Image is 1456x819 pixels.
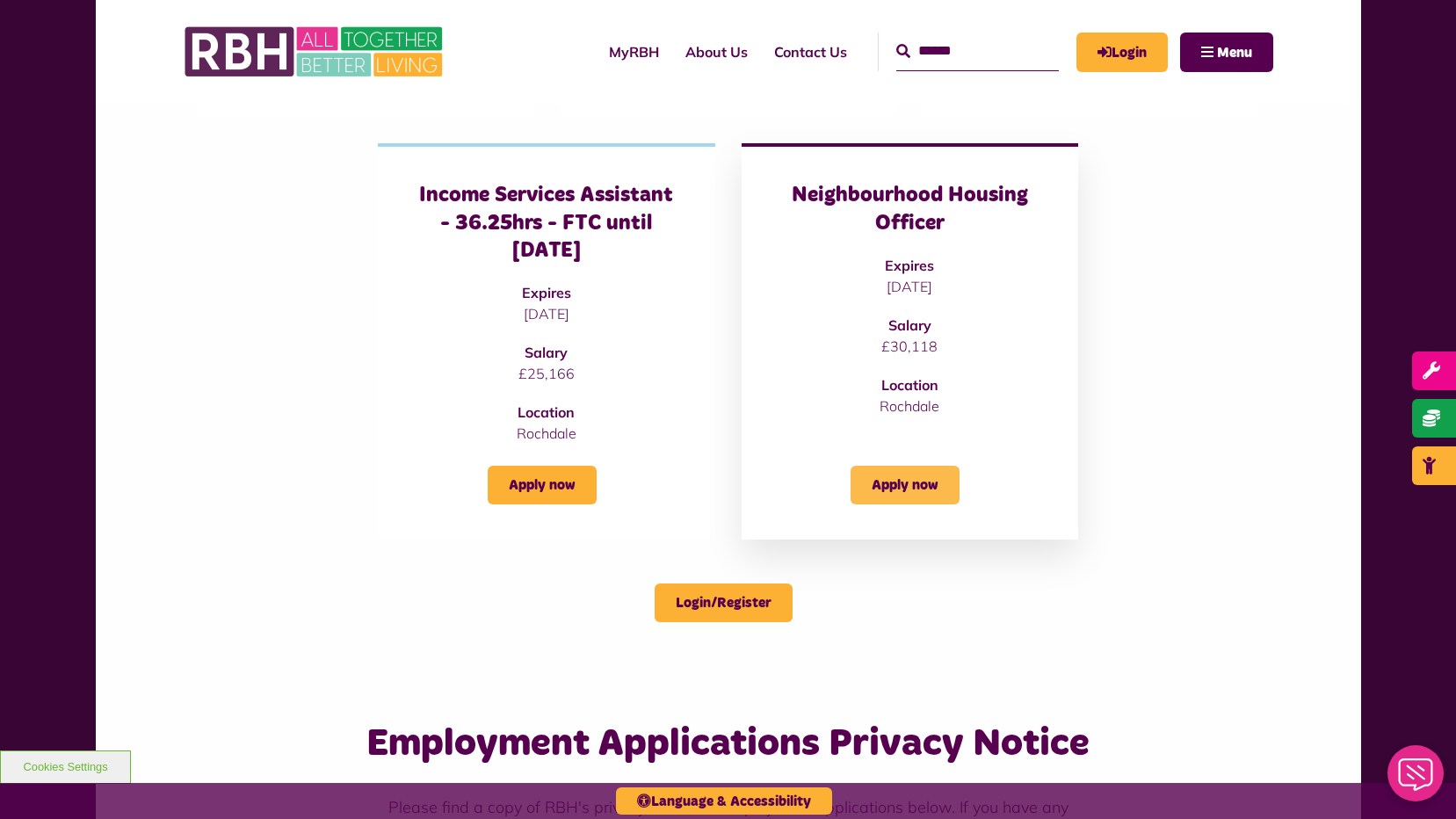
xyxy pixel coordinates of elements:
[881,376,938,394] strong: Location
[413,423,679,444] p: Rochdale
[522,284,571,301] strong: Expires
[672,28,761,76] a: About Us
[777,395,1043,417] p: Rochdale
[851,466,960,504] a: Apply now
[596,28,672,76] a: MyRBH
[616,787,832,815] button: Language & Accessibility
[761,28,860,76] a: Contact Us
[488,466,597,504] a: Apply now
[413,303,679,324] p: [DATE]
[518,403,575,421] strong: Location
[777,276,1043,297] p: [DATE]
[365,719,1091,769] h3: Employment Applications Privacy Notice
[777,336,1043,357] p: £30,118
[1217,46,1252,60] span: Menu
[525,344,568,361] strong: Salary
[413,363,679,384] p: £25,166
[184,18,447,86] img: RBH
[885,257,934,274] strong: Expires
[1076,33,1168,72] a: MyRBH
[413,182,679,265] h3: Income Services Assistant - 36.25hrs - FTC until [DATE]
[655,583,793,622] a: Login/Register
[1180,33,1273,72] button: Navigation
[777,182,1043,236] h3: Neighbourhood Housing Officer
[896,33,1059,70] input: Search
[1377,740,1456,819] iframe: Netcall Web Assistant for live chat
[888,316,931,334] strong: Salary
